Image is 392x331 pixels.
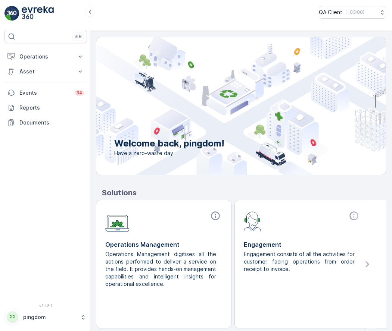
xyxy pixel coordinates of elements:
p: QA Client [319,9,342,16]
img: module-icon [105,211,130,232]
p: Welcome back, pingdom! [114,138,224,149]
span: v 1.48.1 [4,303,87,308]
p: Engagement [244,240,361,249]
img: logo_light-DOdMpM7g.png [22,6,54,21]
span: Have a zero-waste day [114,149,224,157]
a: Documents [4,115,87,130]
p: Events [19,89,70,97]
img: city illustration [63,37,386,175]
p: 34 [76,90,83,96]
p: Operations [19,53,72,60]
p: Operations Management [105,240,222,249]
p: Documents [19,119,84,126]
button: Asset [4,64,87,79]
img: logo [4,6,19,21]
p: Asset [19,68,72,75]
p: Engagement consists of all the activities for customer facing operations from order receipt to in... [244,250,355,273]
button: PPpingdom [4,309,87,325]
button: QA Client(+03:00) [319,6,386,19]
a: Reports [4,100,87,115]
p: Reports [19,104,84,111]
a: Events34 [4,85,87,100]
p: Operations Management digitises all the actions performed to deliver a service on the field. It p... [105,250,216,288]
div: PP [6,311,18,323]
p: pingdom [23,313,77,321]
p: Solutions [102,187,386,198]
p: ⌘B [74,34,82,40]
button: Operations [4,49,87,64]
p: ( +03:00 ) [345,9,364,15]
img: module-icon [244,211,261,231]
